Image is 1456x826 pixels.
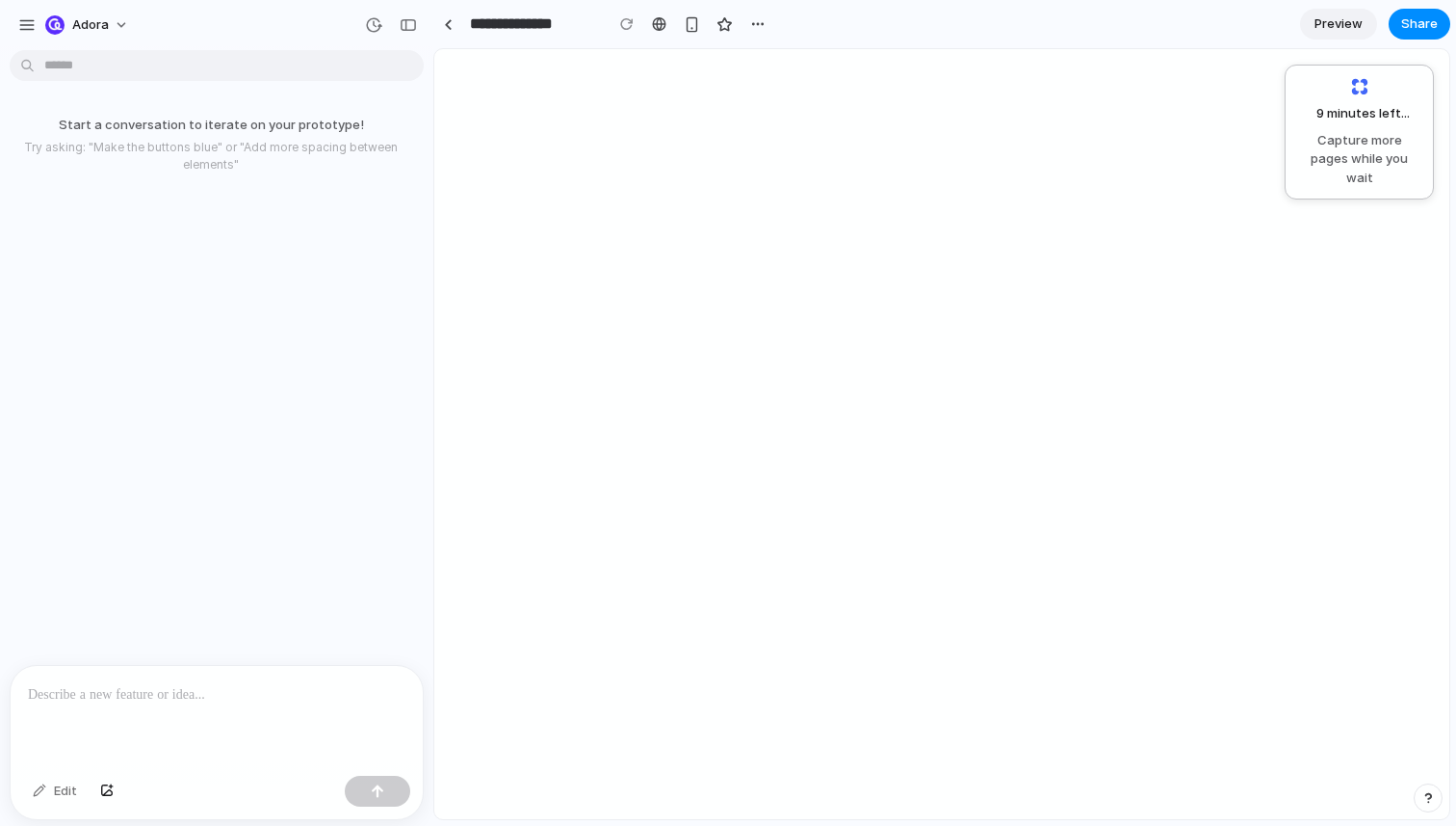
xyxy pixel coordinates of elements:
[72,15,109,35] span: adora
[1297,131,1421,188] span: Capture more pages while you wait
[1300,9,1377,40] a: Preview
[1302,104,1410,123] span: 9 minutes left ...
[1389,9,1450,40] button: Share
[1314,14,1363,34] span: Preview
[8,139,414,173] p: Try asking: "Make the buttons blue" or "Add more spacing between elements"
[38,10,139,40] button: adora
[1401,14,1438,34] span: Share
[8,116,414,135] p: Start a conversation to iterate on your prototype!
